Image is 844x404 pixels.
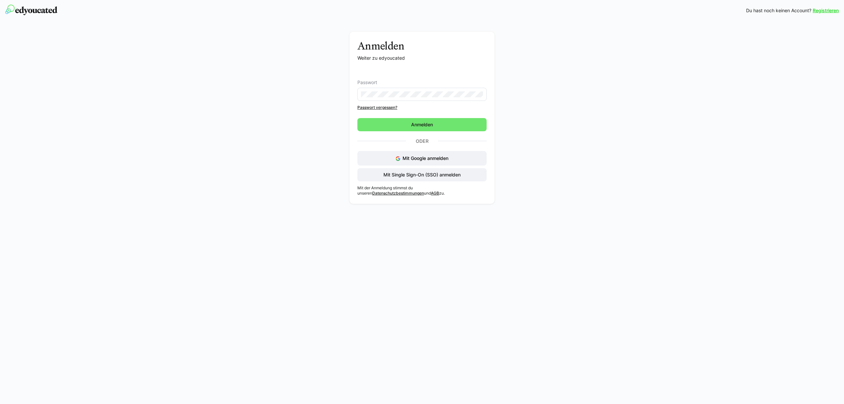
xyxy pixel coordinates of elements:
p: Oder [406,137,438,146]
a: Registrieren [813,7,839,14]
a: Passwort vergessen? [357,105,487,110]
a: AGB [431,191,439,196]
button: Mit Single Sign-On (SSO) anmelden [357,168,487,181]
span: Mit Single Sign-On (SSO) anmelden [382,171,462,178]
span: Mit Google anmelden [403,155,448,161]
p: Weiter zu edyoucated [357,55,487,61]
span: Passwort [357,80,377,85]
button: Mit Google anmelden [357,151,487,166]
span: Anmelden [410,121,434,128]
span: Du hast noch keinen Account? [746,7,811,14]
button: Anmelden [357,118,487,131]
a: Datenschutzbestimmungen [372,191,424,196]
img: edyoucated [5,5,57,15]
p: Mit der Anmeldung stimmst du unseren und zu. [357,185,487,196]
h3: Anmelden [357,40,487,52]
